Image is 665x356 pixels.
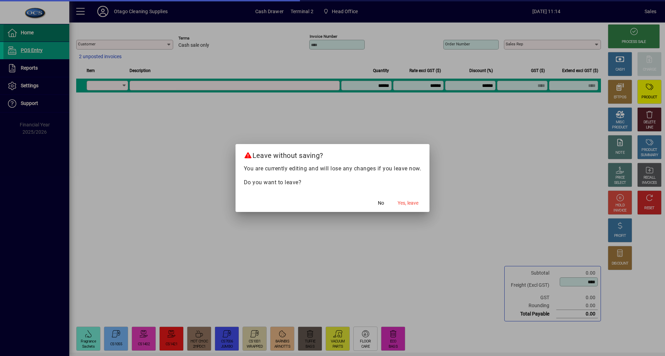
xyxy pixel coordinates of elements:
span: Yes, leave [398,199,418,207]
button: Yes, leave [395,197,421,209]
button: No [370,197,392,209]
span: No [378,199,384,207]
p: You are currently editing and will lose any changes if you leave now. [244,164,422,173]
p: Do you want to leave? [244,178,422,187]
h2: Leave without saving? [236,144,430,164]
